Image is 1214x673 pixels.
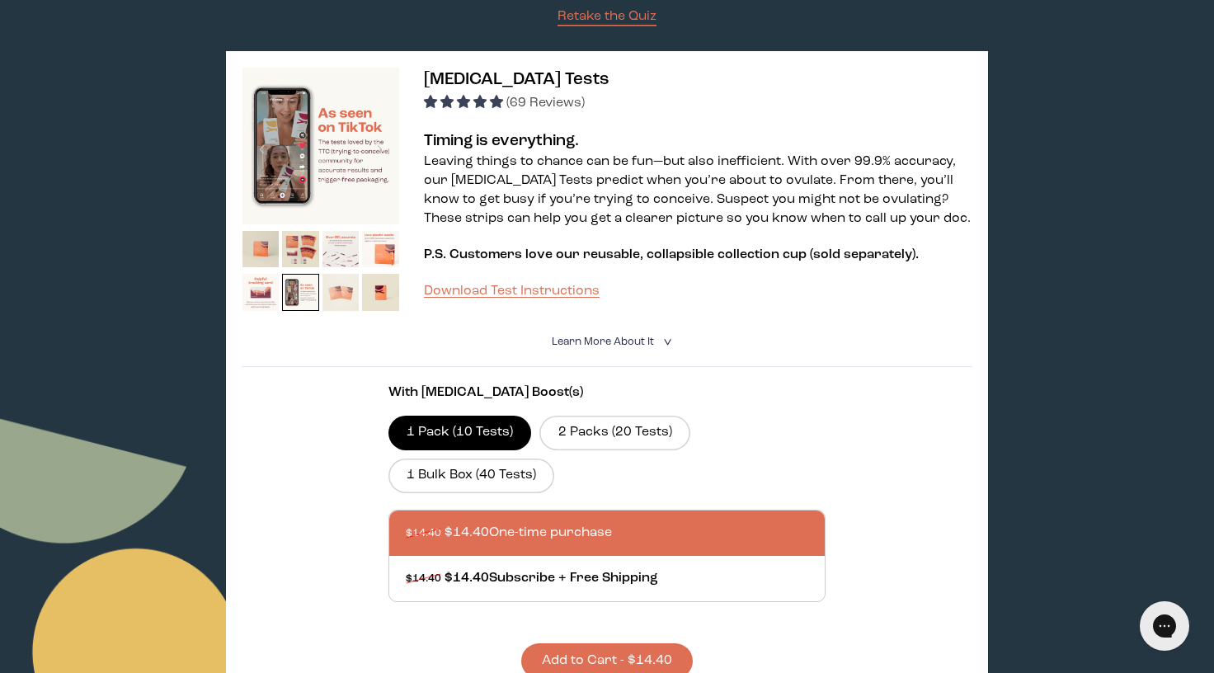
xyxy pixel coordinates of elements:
img: thumbnail image [362,274,399,311]
img: thumbnail image [282,231,319,268]
img: thumbnail image [282,274,319,311]
i: < [658,337,674,346]
label: 1 Bulk Box (40 Tests) [388,459,555,493]
label: 1 Pack (10 Tests) [388,416,532,450]
span: . [915,248,919,261]
p: With [MEDICAL_DATA] Boost(s) [388,384,826,402]
iframe: Gorgias live chat messenger [1132,595,1198,657]
img: thumbnail image [242,231,280,268]
strong: Timing is everything. [424,133,579,149]
label: 2 Packs (20 Tests) [539,416,690,450]
img: thumbnail image [242,68,399,224]
p: Leaving things to chance can be fun—but also inefficient. With over 99.9% accuracy, our [MEDICAL_... [424,153,972,228]
span: P.S. Customers love our reusable, collapsible collection cup (sold separately) [424,248,915,261]
span: 4.96 stars [424,96,506,110]
img: thumbnail image [362,231,399,268]
a: Download Test Instructions [424,285,600,298]
img: thumbnail image [322,274,360,311]
summary: Learn More About it < [552,334,662,350]
span: (69 Reviews) [506,96,585,110]
span: [MEDICAL_DATA] Tests [424,71,609,88]
img: thumbnail image [242,274,280,311]
span: Learn More About it [552,336,654,347]
span: Retake the Quiz [558,10,656,23]
a: Retake the Quiz [558,7,656,26]
img: thumbnail image [322,231,360,268]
